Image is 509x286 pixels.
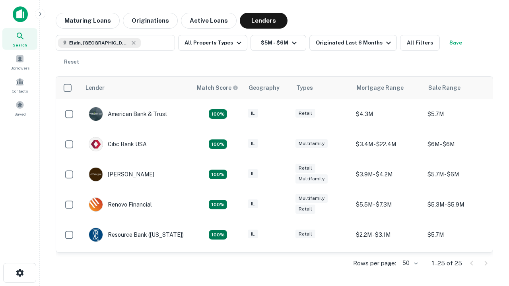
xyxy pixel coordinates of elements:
div: IL [248,199,258,209]
div: Retail [295,205,315,214]
div: IL [248,230,258,239]
div: Types [296,83,313,93]
button: Reset [59,54,84,70]
div: IL [248,109,258,118]
img: capitalize-icon.png [13,6,28,22]
button: $5M - $6M [251,35,306,51]
th: Capitalize uses an advanced AI algorithm to match your search with the best lender. The match sco... [192,77,244,99]
img: picture [89,107,103,121]
img: picture [89,168,103,181]
button: Active Loans [181,13,237,29]
button: Originated Last 6 Months [309,35,397,51]
button: All Property Types [178,35,247,51]
td: $3.9M - $4.2M [352,159,424,189]
img: picture [89,198,103,211]
img: picture [89,137,103,151]
td: $5.7M [424,220,495,250]
button: All Filters [400,35,440,51]
a: Search [2,28,37,50]
div: Sale Range [428,83,460,93]
td: $5.7M [424,99,495,129]
a: Contacts [2,74,37,96]
p: 1–25 of 25 [432,259,462,268]
span: Saved [14,111,26,117]
div: Originated Last 6 Months [316,38,393,48]
div: Matching Properties: 4, hasApolloMatch: undefined [209,139,227,149]
span: Search [13,42,27,48]
div: Retail [295,230,315,239]
span: Contacts [12,88,28,94]
span: Elgin, [GEOGRAPHIC_DATA], [GEOGRAPHIC_DATA] [69,39,129,46]
div: Resource Bank ([US_STATE]) [89,228,184,242]
td: $5.7M - $6M [424,159,495,189]
div: [PERSON_NAME] [89,167,154,182]
th: Lender [81,77,192,99]
td: $4.3M [352,99,424,129]
img: picture [89,228,103,242]
h6: Match Score [197,83,237,92]
td: $3.4M - $22.4M [352,129,424,159]
td: $5.5M - $7.3M [352,189,424,220]
div: IL [248,139,258,148]
div: 50 [399,257,419,269]
div: Renovo Financial [89,197,152,212]
div: Multifamily [295,139,328,148]
div: Lender [85,83,105,93]
div: Multifamily [295,174,328,184]
p: Rows per page: [353,259,396,268]
div: Retail [295,109,315,118]
div: Matching Properties: 4, hasApolloMatch: undefined [209,200,227,209]
div: Multifamily [295,194,328,203]
th: Types [291,77,352,99]
a: Saved [2,97,37,119]
a: Borrowers [2,51,37,73]
div: Retail [295,164,315,173]
td: $4M [352,250,424,280]
div: Capitalize uses an advanced AI algorithm to match your search with the best lender. The match sco... [197,83,238,92]
button: Maturing Loans [56,13,120,29]
td: $6M - $6M [424,129,495,159]
span: Borrowers [10,65,29,71]
td: $5.3M - $5.9M [424,189,495,220]
div: Mortgage Range [357,83,404,93]
div: Geography [249,83,280,93]
div: Matching Properties: 4, hasApolloMatch: undefined [209,170,227,179]
div: Matching Properties: 7, hasApolloMatch: undefined [209,109,227,119]
div: Cibc Bank USA [89,137,147,151]
th: Mortgage Range [352,77,424,99]
button: Lenders [240,13,288,29]
div: Matching Properties: 4, hasApolloMatch: undefined [209,230,227,240]
th: Geography [244,77,291,99]
div: American Bank & Trust [89,107,167,121]
iframe: Chat Widget [469,197,509,235]
td: $5.6M [424,250,495,280]
button: Save your search to get updates of matches that match your search criteria. [443,35,468,51]
td: $2.2M - $3.1M [352,220,424,250]
div: IL [248,169,258,178]
th: Sale Range [424,77,495,99]
button: Originations [123,13,178,29]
